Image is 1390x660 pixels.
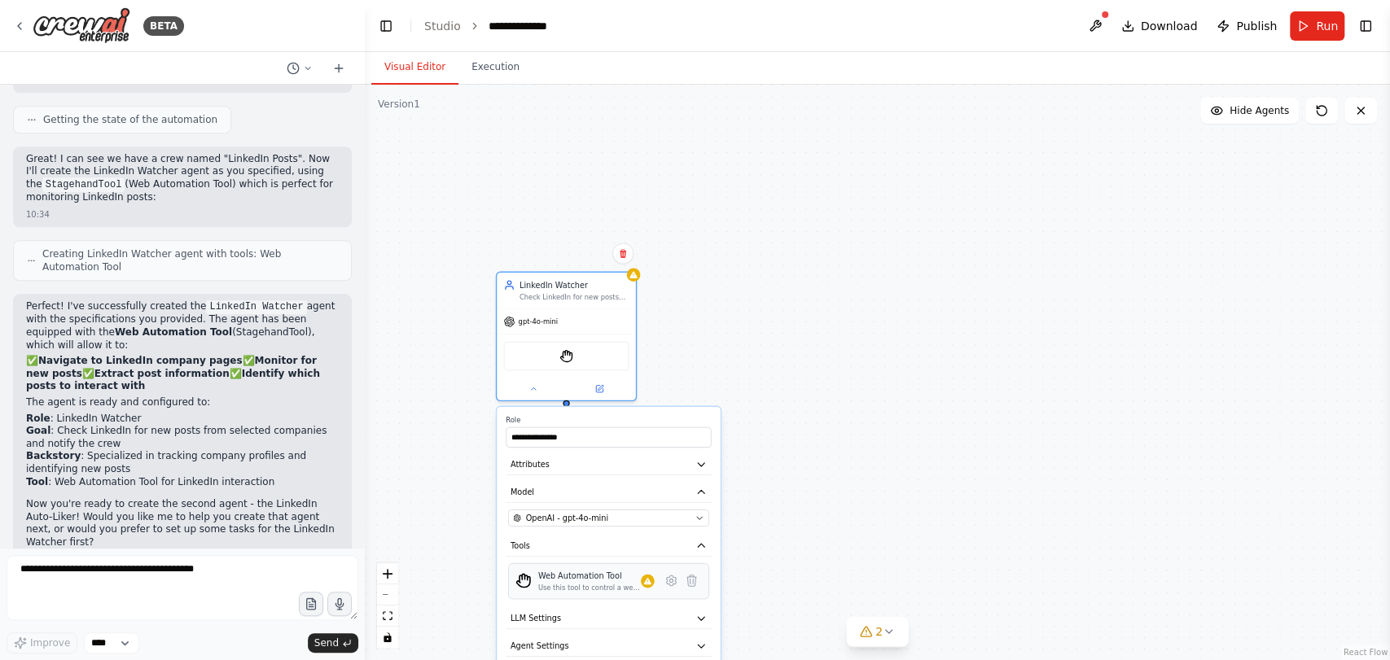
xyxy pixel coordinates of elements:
p: Perfect! I've successfully created the agent with the specifications you provided. The agent has ... [26,300,339,352]
span: LLM Settings [511,613,561,624]
li: : Check LinkedIn for new posts from selected companies and notify the crew [26,425,339,450]
button: Visual Editor [371,50,458,85]
span: Getting the state of the automation [43,113,217,126]
strong: Goal [26,425,50,436]
div: Version 1 [378,98,420,111]
strong: Navigate to LinkedIn company pages [38,355,243,366]
div: Use this tool to control a web browser and interact with websites using natural language. Capabil... [538,583,641,592]
p: ✅ ✅ ✅ ✅ [26,355,339,393]
button: Download [1115,11,1204,41]
button: Switch to previous chat [280,59,319,78]
li: : Web Automation Tool for LinkedIn interaction [26,476,339,489]
p: Great! I can see we have a crew named "LinkedIn Posts". Now I'll create the LinkedIn Watcher agen... [26,153,339,204]
button: Agent Settings [506,636,711,657]
button: Upload files [299,592,323,616]
span: OpenAI - gpt-4o-mini [526,512,609,523]
span: Model [511,487,534,498]
a: React Flow attribution [1344,648,1388,657]
div: LinkedIn WatcherCheck LinkedIn for new posts from selected companies and notify the crewgpt-4o-mi... [496,272,637,401]
button: Delete tool [682,570,702,591]
strong: Web Automation Tool [115,326,232,338]
strong: Role [26,413,50,424]
button: Click to speak your automation idea [327,592,352,616]
p: Now you're ready to create the second agent - the LinkedIn Auto-Liker! Would you like me to help ... [26,498,339,549]
button: Model [506,482,711,503]
button: Configure tool [661,570,682,591]
button: Start a new chat [326,59,352,78]
button: Open in side panel [568,382,631,396]
strong: Identify which posts to interact with [26,368,320,392]
p: The agent is ready and configured to: [26,396,339,409]
span: Hide Agents [1230,104,1289,117]
button: Run [1290,11,1344,41]
code: StagehandTool [42,177,125,192]
button: Send [308,633,358,653]
img: StagehandTool [515,573,531,588]
span: Agent Settings [511,640,569,652]
button: fit view [377,605,398,627]
strong: Monitor for new posts [26,355,317,379]
span: Send [314,636,339,649]
a: Studio [424,20,461,33]
span: Tools [511,540,530,551]
button: OpenAI - gpt-4o-mini [508,509,709,527]
label: Role [506,416,711,425]
button: Show right sidebar [1354,15,1377,37]
span: 2 [875,623,883,640]
span: Attributes [511,459,550,470]
button: 2 [846,617,909,647]
button: Attributes [506,454,711,475]
span: Publish [1236,18,1277,34]
button: Hide Agents [1200,98,1299,124]
div: Web Automation Tool [538,570,641,582]
img: Logo [33,7,130,44]
div: Check LinkedIn for new posts from selected companies and notify the crew [520,293,629,302]
strong: Tool [26,476,48,487]
span: gpt-4o-mini [518,317,557,326]
button: Publish [1210,11,1283,41]
button: Improve [7,632,77,653]
li: : LinkedIn Watcher [26,413,339,426]
nav: breadcrumb [424,18,562,34]
button: zoom in [377,563,398,584]
span: Improve [30,636,70,649]
button: LLM Settings [506,608,711,629]
button: Tools [506,535,711,557]
button: Execution [458,50,533,85]
strong: Backstory [26,450,81,461]
button: toggle interactivity [377,627,398,648]
span: Creating LinkedIn Watcher agent with tools: Web Automation Tool [42,247,338,273]
span: Run [1316,18,1338,34]
button: Delete node [612,243,634,264]
div: LinkedIn Watcher [520,279,629,291]
button: Hide left sidebar [375,15,397,37]
div: React Flow controls [377,563,398,648]
div: BETA [143,16,184,36]
div: 10:34 [26,208,50,221]
strong: Extract post information [94,368,230,379]
button: zoom out [377,584,398,605]
span: Download [1141,18,1198,34]
code: LinkedIn Watcher [206,299,306,314]
img: StagehandTool [559,349,573,363]
li: : Specialized in tracking company profiles and identifying new posts [26,450,339,475]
